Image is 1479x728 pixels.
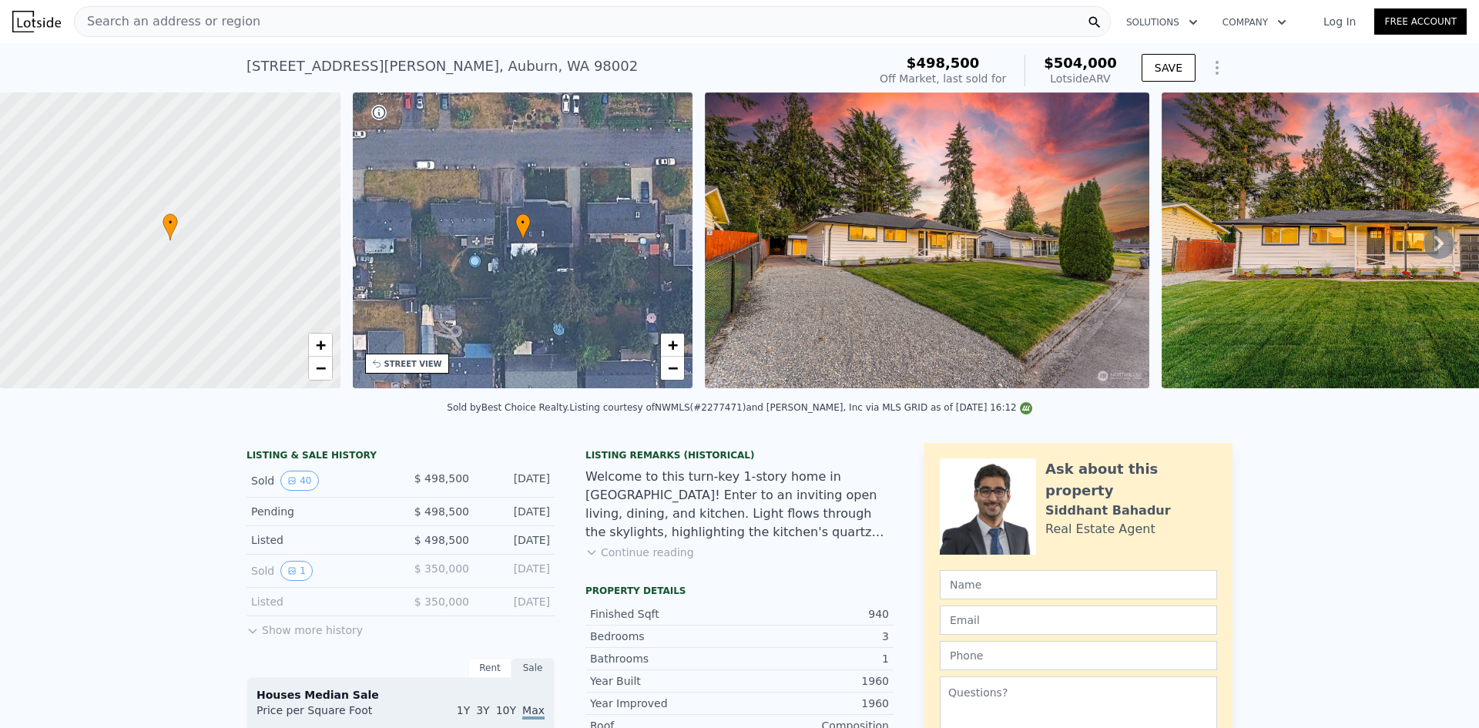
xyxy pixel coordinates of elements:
div: Off Market, last sold for [880,71,1006,86]
input: Name [940,570,1217,599]
div: Year Improved [590,696,739,711]
div: 1 [739,651,889,666]
div: [DATE] [481,594,550,609]
div: Bedrooms [590,629,739,644]
button: Solutions [1114,8,1210,36]
div: STREET VIEW [384,358,442,370]
span: 1Y [457,704,470,716]
div: Houses Median Sale [257,687,545,703]
button: SAVE [1142,54,1196,82]
a: Zoom out [661,357,684,380]
div: Ask about this property [1045,458,1217,502]
span: + [315,335,325,354]
span: $ 498,500 [414,534,469,546]
img: Sale: 149513889 Parcel: 98435845 [705,92,1149,388]
div: [DATE] [481,504,550,519]
button: View historical data [280,471,318,491]
span: $504,000 [1044,55,1117,71]
span: $ 498,500 [414,505,469,518]
button: Company [1210,8,1299,36]
div: [DATE] [481,532,550,548]
input: Phone [940,641,1217,670]
div: [STREET_ADDRESS][PERSON_NAME] , Auburn , WA 98002 [246,55,638,77]
div: [DATE] [481,471,550,491]
span: • [163,216,178,230]
a: Free Account [1374,8,1467,35]
a: Log In [1305,14,1374,29]
a: Zoom in [661,334,684,357]
div: • [163,213,178,240]
div: Property details [585,585,894,597]
span: 10Y [496,704,516,716]
a: Zoom in [309,334,332,357]
div: Listed [251,594,388,609]
div: Real Estate Agent [1045,520,1155,538]
div: Lotside ARV [1044,71,1117,86]
span: Search an address or region [75,12,260,31]
span: $ 350,000 [414,562,469,575]
div: Listing Remarks (Historical) [585,449,894,461]
span: Max [522,704,545,720]
div: Siddhant Bahadur [1045,502,1171,520]
input: Email [940,606,1217,635]
div: Sold [251,471,388,491]
button: View historical data [280,561,313,581]
div: Sale [511,658,555,678]
span: 3Y [476,704,489,716]
span: − [315,358,325,377]
div: [DATE] [481,561,550,581]
div: 1960 [739,673,889,689]
button: Continue reading [585,545,694,560]
div: Welcome to this turn-key 1-story home in [GEOGRAPHIC_DATA]! Enter to an inviting open living, din... [585,468,894,542]
div: 3 [739,629,889,644]
div: Pending [251,504,388,519]
span: − [668,358,678,377]
div: Price per Square Foot [257,703,401,727]
div: Sold by Best Choice Realty . [447,402,569,413]
button: Show more history [246,616,363,638]
span: $498,500 [907,55,980,71]
div: Year Built [590,673,739,689]
div: Rent [468,658,511,678]
span: $ 498,500 [414,472,469,485]
div: 1960 [739,696,889,711]
div: Bathrooms [590,651,739,666]
span: • [515,216,531,230]
div: Listing courtesy of NWMLS (#2277471) and [PERSON_NAME], Inc via MLS GRID as of [DATE] 16:12 [569,402,1031,413]
img: Lotside [12,11,61,32]
div: Finished Sqft [590,606,739,622]
a: Zoom out [309,357,332,380]
div: 940 [739,606,889,622]
div: LISTING & SALE HISTORY [246,449,555,465]
span: + [668,335,678,354]
div: Sold [251,561,388,581]
button: Show Options [1202,52,1232,83]
img: NWMLS Logo [1020,402,1032,414]
span: $ 350,000 [414,595,469,608]
div: Listed [251,532,388,548]
div: • [515,213,531,240]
